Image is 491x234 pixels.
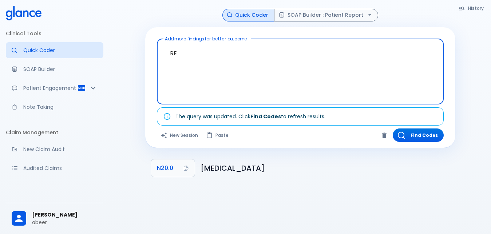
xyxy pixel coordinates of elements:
[23,164,98,172] p: Audited Claims
[175,110,325,123] div: The query was updated. Click to refresh results.
[6,42,103,58] a: Moramiz: Find ICD10AM codes instantly
[6,99,103,115] a: Advanced note-taking
[23,66,98,73] p: SOAP Builder
[23,84,77,92] p: Patient Engagement
[250,113,281,120] strong: Find Codes
[6,206,103,231] div: [PERSON_NAME]abeer
[6,124,103,141] li: Claim Management
[23,146,98,153] p: New Claim Audit
[151,159,195,177] button: Copy Code N20.0 to clipboard
[202,128,233,142] button: Paste from clipboard
[379,130,390,141] button: Clear
[6,179,103,195] a: Monitor progress of claim corrections
[6,80,103,96] div: Patient Reports & Referrals
[274,9,378,21] button: SOAP Builder : Patient Report
[23,47,98,54] p: Quick Coder
[6,141,103,157] a: Audit a new claim
[32,211,98,219] span: [PERSON_NAME]
[6,61,103,77] a: Docugen: Compose a clinical documentation in seconds
[201,162,450,174] h6: Calculus of kidney
[6,160,103,176] a: View audited claims
[23,103,98,111] p: Note Taking
[157,163,173,173] span: N20.0
[157,128,202,142] button: Clears all inputs and results.
[162,42,439,90] textarea: R
[455,3,488,13] button: History
[222,9,274,21] button: Quick Coder
[32,219,98,226] p: abeer
[393,128,444,142] button: Find Codes
[6,25,103,42] li: Clinical Tools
